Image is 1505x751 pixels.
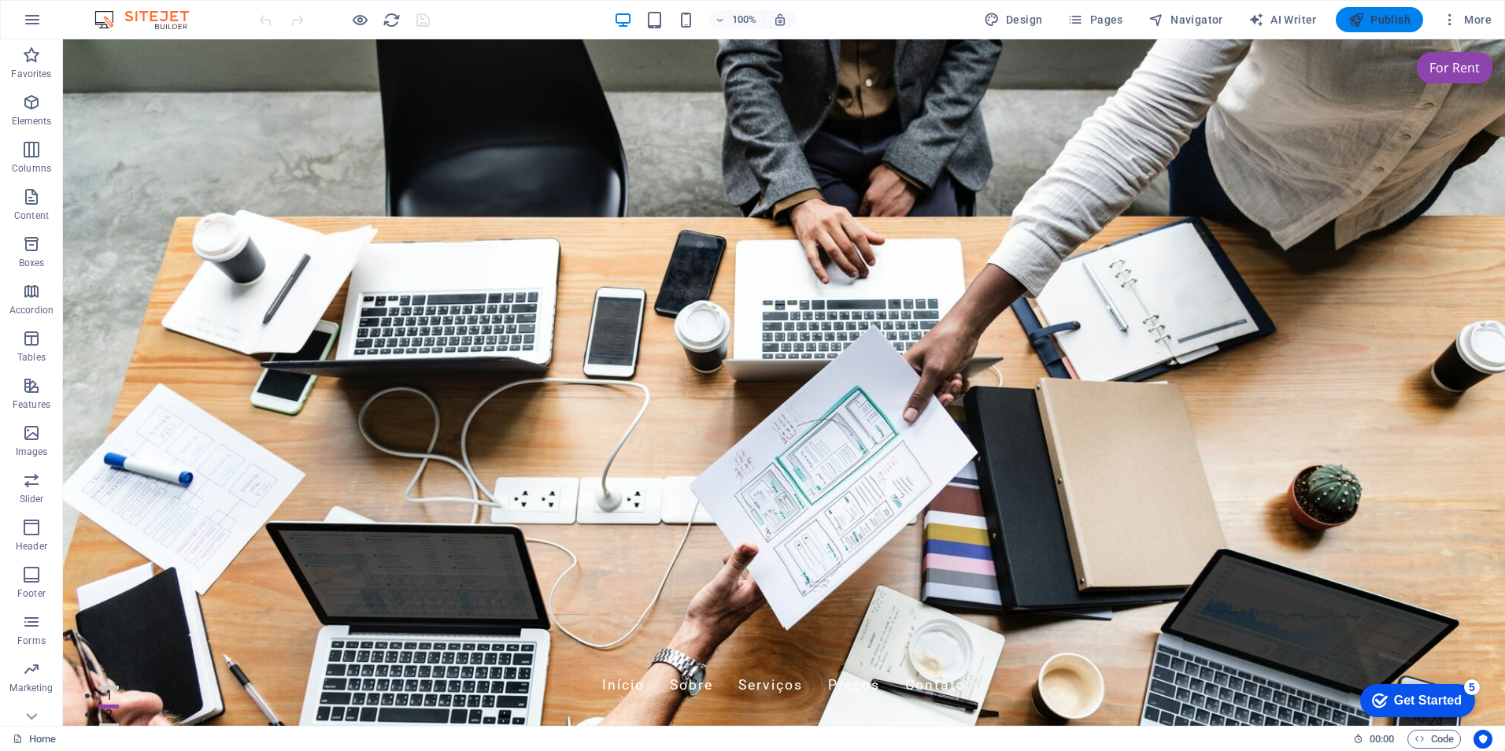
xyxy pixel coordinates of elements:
[1061,7,1129,32] button: Pages
[978,7,1049,32] div: Design (Ctrl+Alt+Y)
[383,11,401,29] i: Reload page
[11,68,51,80] p: Favorites
[1336,7,1423,32] button: Publish
[1370,730,1394,749] span: 00 00
[16,446,48,458] p: Images
[1142,7,1230,32] button: Navigator
[43,17,110,31] div: Get Started
[978,7,1049,32] button: Design
[1148,12,1223,28] span: Navigator
[1242,7,1323,32] button: AI Writer
[350,10,369,29] button: Click here to leave preview mode and continue editing
[14,209,49,222] p: Content
[36,665,56,669] button: 2
[1414,730,1454,749] span: Code
[1354,13,1429,44] div: For Rent
[708,10,764,29] button: 100%
[113,3,128,19] div: 5
[1353,730,1395,749] h6: Session time
[17,634,46,647] p: Forms
[13,730,56,749] a: Click to cancel selection. Double-click to open Pages
[1436,7,1498,32] button: More
[36,684,56,688] button: 3
[1442,12,1492,28] span: More
[91,10,209,29] img: Editor Logo
[36,646,56,650] button: 1
[1407,730,1461,749] button: Code
[773,13,787,27] i: On resize automatically adjust zoom level to fit chosen device.
[1348,12,1411,28] span: Publish
[984,12,1043,28] span: Design
[17,351,46,364] p: Tables
[1474,730,1492,749] button: Usercentrics
[9,304,54,316] p: Accordion
[12,115,52,128] p: Elements
[12,162,51,175] p: Columns
[382,10,401,29] button: reload
[732,10,757,29] h6: 100%
[9,682,53,694] p: Marketing
[16,540,47,553] p: Header
[19,257,45,269] p: Boxes
[17,587,46,600] p: Footer
[1381,733,1383,745] span: :
[20,493,44,505] p: Slider
[13,398,50,411] p: Features
[9,8,124,41] div: Get Started 5 items remaining, 0% complete
[1067,12,1122,28] span: Pages
[1248,12,1317,28] span: AI Writer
